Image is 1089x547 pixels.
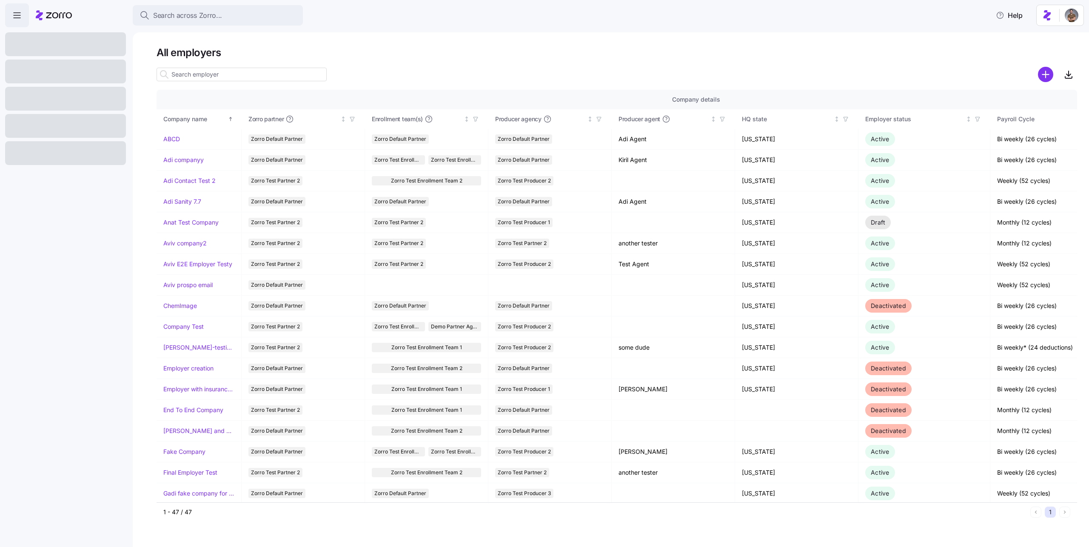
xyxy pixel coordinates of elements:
span: Active [871,490,889,497]
a: Company Test [163,322,204,331]
span: Zorro Test Producer 2 [498,447,551,456]
span: Zorro Default Partner [374,301,426,311]
td: [US_STATE] [735,296,858,316]
td: [US_STATE] [735,442,858,462]
span: Zorro Default Partner [374,134,426,144]
span: Zorro Test Enrollment Team 2 [391,176,462,185]
span: Zorro Test Partner 2 [498,468,547,477]
th: Producer agentNot sorted [612,109,735,129]
span: Zorro Default Partner [498,301,550,311]
span: Active [871,344,889,351]
span: Zorro Test Enrollment Team 1 [431,155,479,165]
button: Previous page [1030,507,1041,518]
span: Zorro Test Partner 2 [251,259,300,269]
span: Zorro Test Producer 1 [498,218,550,227]
td: [US_STATE] [735,275,858,296]
span: Zorro Test Producer 1 [498,385,550,394]
td: Adi Agent [612,191,735,212]
a: ABCD [163,135,180,143]
td: [US_STATE] [735,316,858,337]
span: Zorro Default Partner [251,134,303,144]
th: Enrollment team(s)Not sorted [365,109,488,129]
span: Zorro Test Enrollment Team 1 [391,343,462,352]
div: Not sorted [966,116,972,122]
span: Zorro Test Partner 2 [251,322,300,331]
th: HQ stateNot sorted [735,109,858,129]
span: Active [871,156,889,163]
span: Draft [871,219,885,226]
td: [US_STATE] [735,129,858,150]
span: Zorro Default Partner [251,364,303,373]
span: Producer agency [495,115,542,123]
span: Zorro Test Producer 3 [498,489,551,498]
span: Zorro Test Enrollment Team 2 [391,468,462,477]
button: Search across Zorro... [133,5,303,26]
td: [US_STATE] [735,191,858,212]
a: Fake Company [163,447,205,456]
th: Producer agencyNot sorted [488,109,612,129]
td: [US_STATE] [735,171,858,191]
td: another tester [612,233,735,254]
span: Zorro Test Enrollment Team 1 [391,405,462,415]
span: Active [871,198,889,205]
span: Zorro Test Producer 2 [498,176,551,185]
input: Search employer [157,68,327,81]
span: Producer agent [619,115,660,123]
td: Test Agent [612,254,735,275]
span: Active [871,469,889,476]
div: Not sorted [340,116,346,122]
th: Employer statusNot sorted [858,109,990,129]
span: Zorro Default Partner [251,385,303,394]
button: Help [989,7,1029,24]
td: [US_STATE] [735,337,858,358]
span: Zorro Test Enrollment Team 2 [374,447,422,456]
td: [US_STATE] [735,254,858,275]
span: Zorro Test Partner 2 [498,239,547,248]
span: Help [996,10,1023,20]
a: [PERSON_NAME]-testing-payroll [163,343,234,352]
div: 1 - 47 / 47 [163,508,1027,516]
a: End To End Company [163,406,223,414]
div: Not sorted [464,116,470,122]
span: Zorro Test Producer 2 [498,259,551,269]
span: Zorro Default Partner [498,364,550,373]
span: Zorro Test Partner 2 [251,468,300,477]
img: 4405efb6-a4ff-4e3b-b971-a8a12b62b3ee-1719735568656.jpeg [1065,9,1078,22]
span: Zorro Default Partner [251,197,303,206]
th: Zorro partnerNot sorted [242,109,365,129]
span: Zorro Default Partner [374,489,426,498]
a: Adi Sanity 7.7 [163,197,201,206]
span: Enrollment team(s) [372,115,423,123]
td: [US_STATE] [735,379,858,400]
span: Zorro Default Partner [251,426,303,436]
span: Active [871,135,889,142]
a: Adi Contact Test 2 [163,177,216,185]
span: Deactivated [871,406,906,413]
span: Zorro Default Partner [251,447,303,456]
td: [US_STATE] [735,212,858,233]
span: Search across Zorro... [153,10,222,21]
span: Deactivated [871,302,906,309]
a: Gadi fake company for test [163,489,234,498]
span: Zorro Test Partner 2 [374,259,423,269]
td: [US_STATE] [735,233,858,254]
span: Zorro Default Partner [251,280,303,290]
span: Zorro Test Partner 2 [251,176,300,185]
td: [US_STATE] [735,150,858,171]
span: Zorro Test Producer 2 [498,322,551,331]
td: some dude [612,337,735,358]
div: HQ state [742,114,832,124]
a: Adi companyy [163,156,204,164]
span: Active [871,260,889,268]
td: [US_STATE] [735,462,858,483]
span: Zorro Test Enrollment Team 1 [391,385,462,394]
span: Active [871,448,889,455]
span: Zorro Test Producer 2 [498,343,551,352]
span: Active [871,281,889,288]
td: Kiril Agent [612,150,735,171]
td: another tester [612,462,735,483]
span: Zorro Test Partner 2 [251,218,300,227]
span: Zorro Default Partner [498,197,550,206]
span: Zorro Test Enrollment Team 2 [374,155,422,165]
a: [PERSON_NAME] and ChemImage [163,427,234,435]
